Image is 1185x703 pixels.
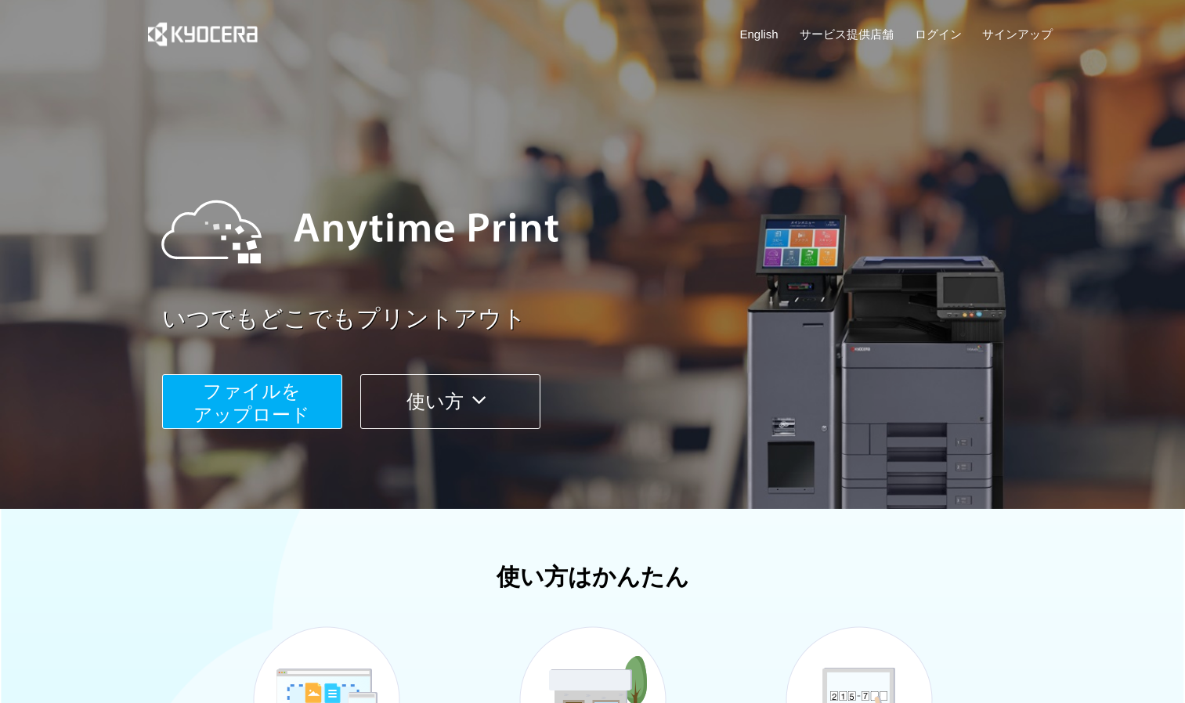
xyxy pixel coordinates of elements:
[740,26,779,42] a: English
[982,26,1053,42] a: サインアップ
[360,374,540,429] button: 使い方
[800,26,894,42] a: サービス提供店舗
[193,380,310,425] span: ファイルを ​​アップロード
[162,374,342,429] button: ファイルを​​アップロード
[915,26,962,42] a: ログイン
[162,302,1063,336] a: いつでもどこでもプリントアウト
